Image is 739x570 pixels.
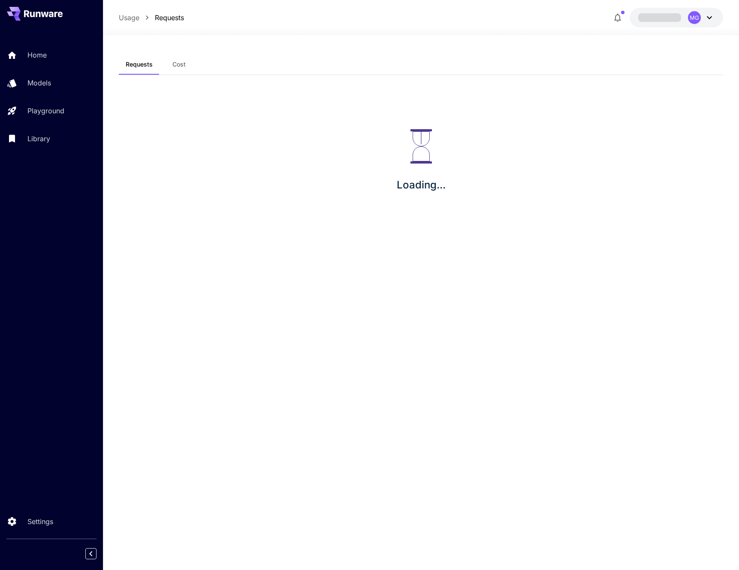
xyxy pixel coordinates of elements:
button: Collapse sidebar [85,548,97,559]
p: Playground [27,106,64,116]
a: Usage [119,12,139,23]
button: MG [630,8,723,27]
a: Requests [155,12,184,23]
div: MG [688,11,701,24]
nav: breadcrumb [119,12,184,23]
p: Settings [27,516,53,527]
p: Library [27,133,50,144]
p: Home [27,50,47,60]
span: Cost [172,61,186,68]
p: Loading... [397,177,446,193]
span: Requests [126,61,153,68]
p: Models [27,78,51,88]
div: Collapse sidebar [92,546,103,561]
